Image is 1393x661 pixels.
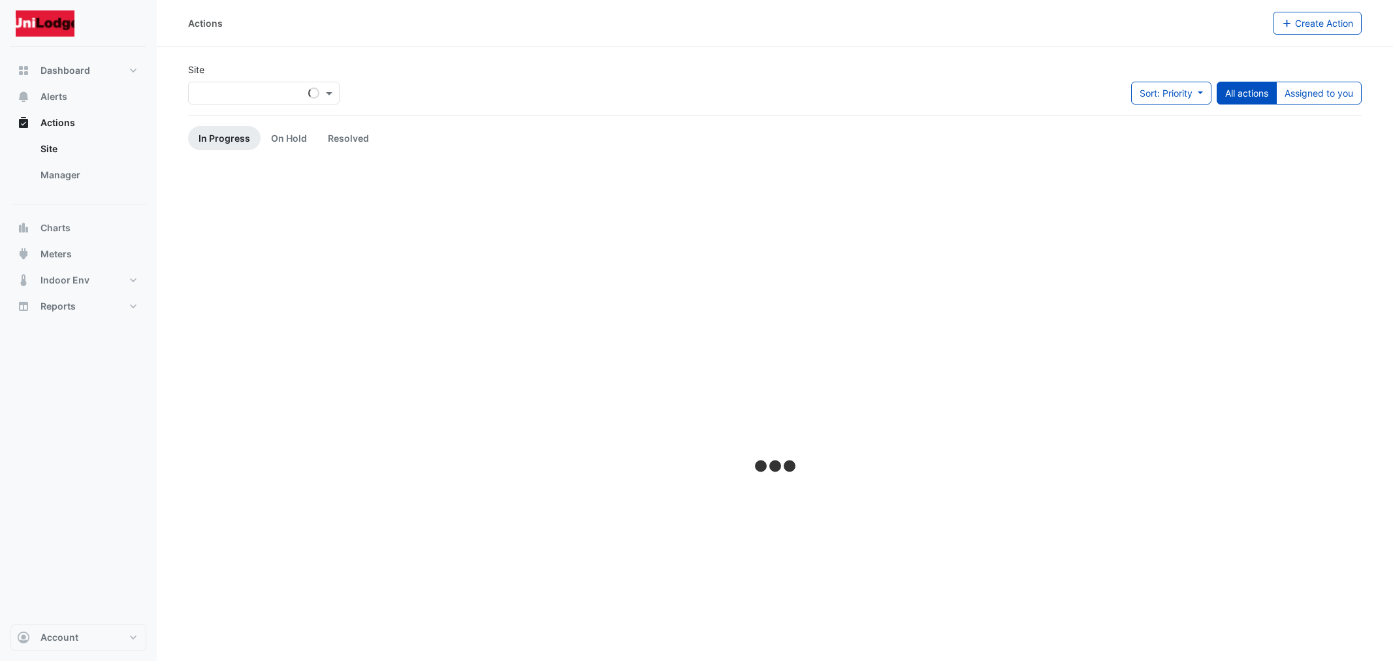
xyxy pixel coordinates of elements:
button: All actions [1217,82,1277,105]
a: On Hold [261,126,317,150]
button: Create Action [1273,12,1362,35]
button: Alerts [10,84,146,110]
app-icon: Dashboard [17,64,30,77]
div: Actions [10,136,146,193]
button: Dashboard [10,57,146,84]
div: Actions [188,16,223,30]
button: Assigned to you [1276,82,1362,105]
app-icon: Charts [17,221,30,234]
span: Reports [40,300,76,313]
span: Actions [40,116,75,129]
a: Site [30,136,146,162]
button: Indoor Env [10,267,146,293]
img: Company Logo [16,10,74,37]
a: In Progress [188,126,261,150]
span: Indoor Env [40,274,89,287]
app-icon: Alerts [17,90,30,103]
a: Manager [30,162,146,188]
button: Account [10,624,146,651]
button: Reports [10,293,146,319]
app-icon: Reports [17,300,30,313]
span: Meters [40,248,72,261]
span: Alerts [40,90,67,103]
app-icon: Indoor Env [17,274,30,287]
a: Resolved [317,126,379,150]
app-icon: Meters [17,248,30,261]
app-icon: Actions [17,116,30,129]
span: Charts [40,221,71,234]
button: Charts [10,215,146,241]
label: Site [188,63,204,76]
button: Sort: Priority [1131,82,1211,105]
span: Dashboard [40,64,90,77]
span: Account [40,631,78,644]
button: Meters [10,241,146,267]
span: Create Action [1295,18,1353,29]
button: Actions [10,110,146,136]
span: Sort: Priority [1140,88,1193,99]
